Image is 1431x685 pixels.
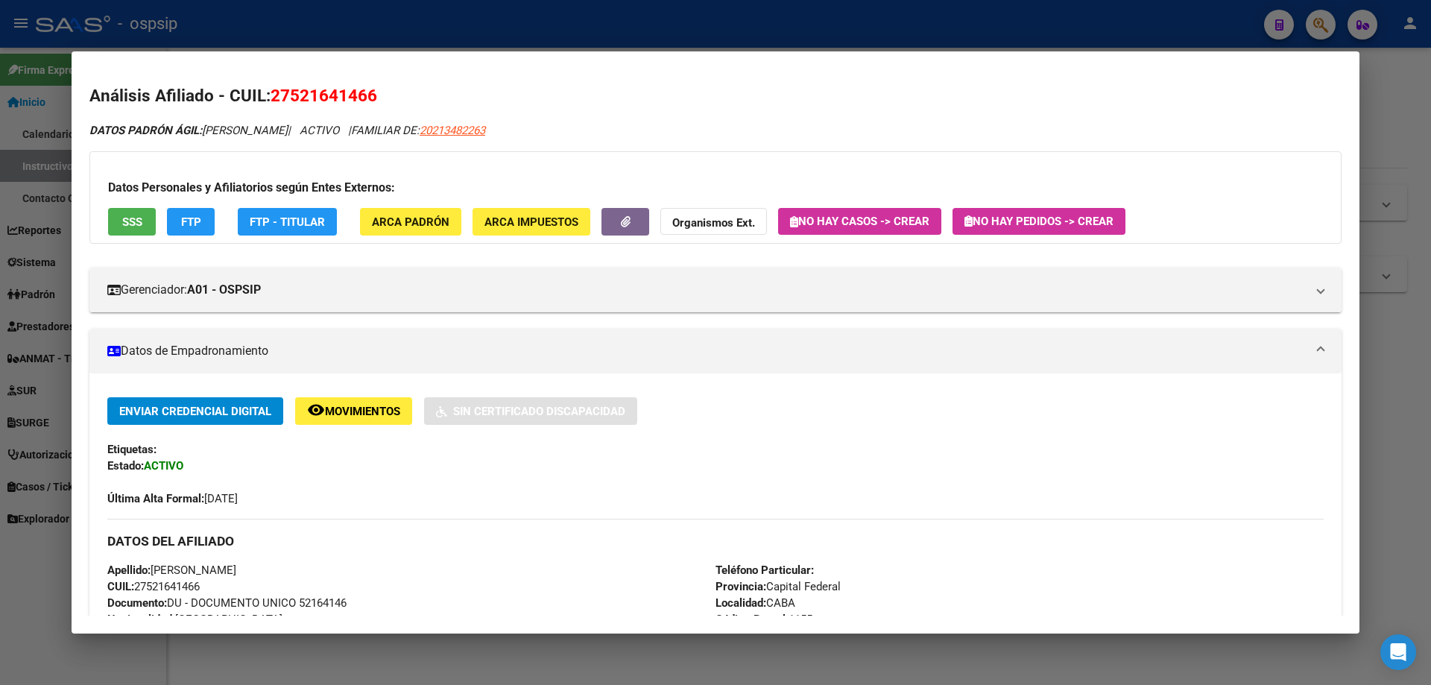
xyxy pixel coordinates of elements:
[107,580,134,593] strong: CUIL:
[89,83,1342,109] h2: Análisis Afiliado - CUIL:
[107,613,282,626] span: [GEOGRAPHIC_DATA]
[360,208,461,236] button: ARCA Padrón
[89,329,1342,373] mat-expansion-panel-header: Datos de Empadronamiento
[715,580,766,593] strong: Provincia:
[672,216,755,230] strong: Organismos Ext.
[167,208,215,236] button: FTP
[250,215,325,229] span: FTP - Titular
[107,596,347,610] span: DU - DOCUMENTO UNICO 52164146
[122,215,142,229] span: SSS
[715,580,841,593] span: Capital Federal
[325,405,400,418] span: Movimientos
[107,533,1324,549] h3: DATOS DEL AFILIADO
[107,596,167,610] strong: Documento:
[107,564,236,577] span: [PERSON_NAME]
[351,124,485,137] span: FAMILIAR DE:
[89,124,288,137] span: [PERSON_NAME]
[181,215,201,229] span: FTP
[660,208,767,236] button: Organismos Ext.
[964,215,1113,228] span: No hay Pedidos -> Crear
[372,215,449,229] span: ARCA Padrón
[420,124,485,137] span: 20213482263
[108,208,156,236] button: SSS
[107,397,283,425] button: Enviar Credencial Digital
[715,564,814,577] strong: Teléfono Particular:
[715,596,795,610] span: CABA
[108,179,1323,197] h3: Datos Personales y Afiliatorios según Entes Externos:
[107,492,204,505] strong: Última Alta Formal:
[484,215,578,229] span: ARCA Impuestos
[107,342,1306,360] mat-panel-title: Datos de Empadronamiento
[715,596,766,610] strong: Localidad:
[89,268,1342,312] mat-expansion-panel-header: Gerenciador:A01 - OSPSIP
[107,459,144,473] strong: Estado:
[1380,634,1416,670] div: Open Intercom Messenger
[715,613,812,626] span: 1155
[119,405,271,418] span: Enviar Credencial Digital
[107,564,151,577] strong: Apellido:
[453,405,625,418] span: Sin Certificado Discapacidad
[473,208,590,236] button: ARCA Impuestos
[107,492,238,505] span: [DATE]
[778,208,941,235] button: No hay casos -> Crear
[144,459,183,473] strong: ACTIVO
[187,281,261,299] strong: A01 - OSPSIP
[271,86,377,105] span: 27521641466
[107,613,175,626] strong: Nacionalidad:
[953,208,1125,235] button: No hay Pedidos -> Crear
[307,401,325,419] mat-icon: remove_red_eye
[89,124,202,137] strong: DATOS PADRÓN ÁGIL:
[790,215,929,228] span: No hay casos -> Crear
[715,613,789,626] strong: Código Postal:
[107,281,1306,299] mat-panel-title: Gerenciador:
[107,580,200,593] span: 27521641466
[424,397,637,425] button: Sin Certificado Discapacidad
[107,443,157,456] strong: Etiquetas:
[238,208,337,236] button: FTP - Titular
[89,124,485,137] i: | ACTIVO |
[295,397,412,425] button: Movimientos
